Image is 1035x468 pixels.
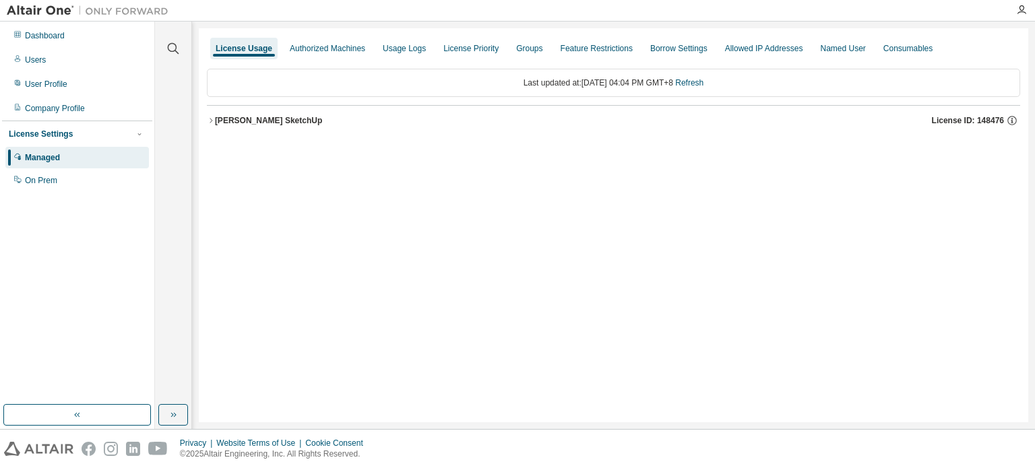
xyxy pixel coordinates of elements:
a: Refresh [675,78,703,88]
img: linkedin.svg [126,442,140,456]
div: User Profile [25,79,67,90]
img: youtube.svg [148,442,168,456]
div: Last updated at: [DATE] 04:04 PM GMT+8 [207,69,1020,97]
div: Authorized Machines [290,43,365,54]
span: License ID: 148476 [932,115,1004,126]
div: License Usage [216,43,272,54]
div: Cookie Consent [305,438,371,448]
img: facebook.svg [82,442,96,456]
div: License Priority [443,43,499,54]
div: [PERSON_NAME] SketchUp [215,115,322,126]
div: Users [25,55,46,65]
div: On Prem [25,175,57,186]
div: Consumables [883,43,933,54]
div: Company Profile [25,103,85,114]
div: Allowed IP Addresses [725,43,803,54]
div: License Settings [9,129,73,139]
div: Managed [25,152,60,163]
img: Altair One [7,4,175,18]
div: Privacy [180,438,216,448]
div: Borrow Settings [650,43,708,54]
p: © 2025 Altair Engineering, Inc. All Rights Reserved. [180,448,371,460]
div: Groups [516,43,542,54]
img: instagram.svg [104,442,118,456]
div: Usage Logs [383,43,426,54]
div: Feature Restrictions [561,43,633,54]
div: Website Terms of Use [216,438,305,448]
button: [PERSON_NAME] SketchUpLicense ID: 148476 [207,106,1020,135]
div: Named User [820,43,865,54]
div: Dashboard [25,30,65,41]
img: altair_logo.svg [4,442,73,456]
